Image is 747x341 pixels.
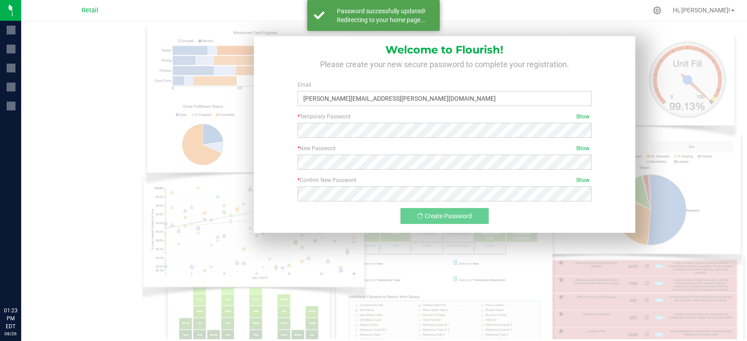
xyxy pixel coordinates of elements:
[26,269,37,280] iframe: Resource center unread badge
[320,60,569,69] span: Please create your new secure password to complete your registration.
[576,113,589,121] span: Show
[576,176,589,184] span: Show
[329,7,433,24] div: Password successfully updated! Redirecting to your home page...
[576,144,589,152] span: Show
[298,113,592,121] label: Temporary Password
[4,307,17,330] p: 01:23 PM EDT
[298,144,592,152] label: New Password
[673,7,730,14] span: Hi, [PERSON_NAME]!
[82,7,98,14] span: Retail
[652,6,663,15] div: Manage settings
[298,176,592,184] label: Confirm New Password
[267,36,622,56] h1: Welcome to Flourish!
[9,270,35,297] iframe: Resource center
[400,208,489,224] button: Create Password
[425,212,472,220] span: Create Password
[298,81,592,89] label: Email
[4,330,17,337] p: 08/26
